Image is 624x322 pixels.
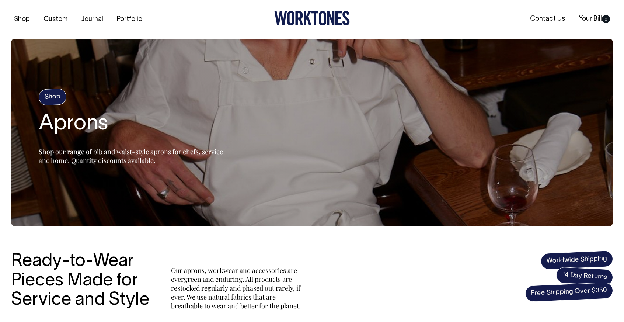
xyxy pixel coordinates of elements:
a: Custom [41,13,70,25]
h4: Shop [38,88,67,105]
a: Contact Us [527,13,568,25]
a: Your Bill0 [576,13,613,25]
a: Shop [11,13,33,25]
span: 14 Day Returns [556,267,613,286]
h2: Aprons [39,112,223,136]
p: Our aprons, workwear and accessories are evergreen and enduring. All products are restocked regul... [171,266,304,310]
span: Free Shipping Over $350 [525,282,613,302]
a: Portfolio [114,13,145,25]
span: Shop our range of bib and waist-style aprons for chefs, service and home. Quantity discounts avai... [39,147,223,165]
span: 0 [602,15,610,23]
span: Worldwide Shipping [540,250,613,270]
a: Journal [78,13,106,25]
h3: Ready-to-Wear Pieces Made for Service and Style [11,252,155,310]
